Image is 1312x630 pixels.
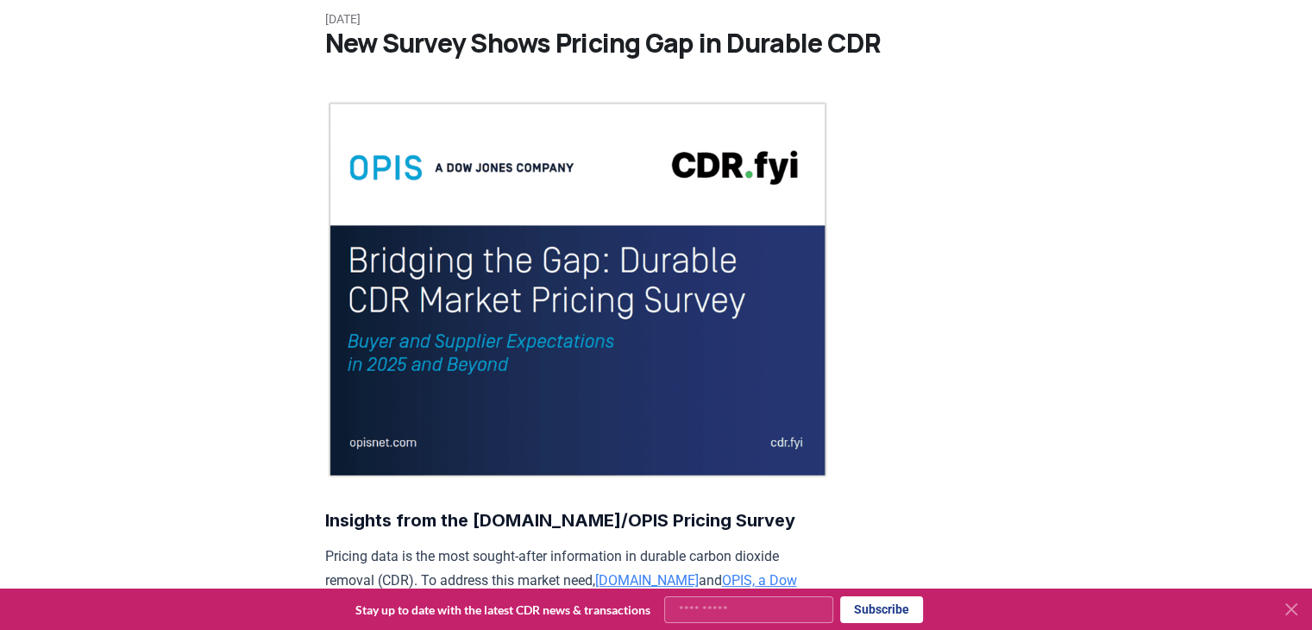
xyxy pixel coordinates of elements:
[325,28,988,59] h1: New Survey Shows Pricing Gap in Durable CDR
[595,572,699,589] a: [DOMAIN_NAME]
[325,510,795,531] strong: Insights from the [DOMAIN_NAME]/OPIS Pricing Survey
[325,10,988,28] p: [DATE]
[325,100,830,479] img: blog post image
